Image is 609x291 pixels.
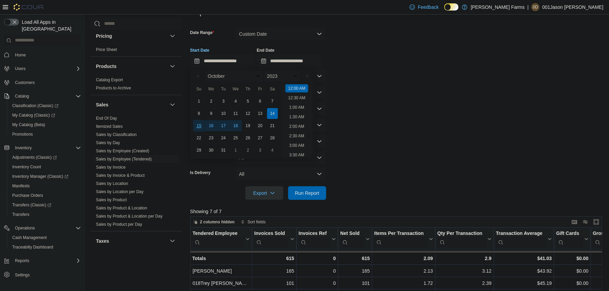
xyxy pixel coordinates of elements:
[10,121,48,129] a: My Catalog (Beta)
[194,145,204,156] div: day-29
[340,254,370,262] div: 615
[374,254,433,262] div: 2.09
[10,163,81,171] span: Inventory Count
[1,256,84,266] button: Reports
[10,191,46,200] a: Purchase Orders
[592,218,600,226] button: Enter fullscreen
[10,130,81,138] span: Promotions
[194,84,204,95] div: Su
[531,3,540,11] div: 001Jason Downing
[15,80,35,85] span: Customers
[542,3,604,11] p: 001Jason [PERSON_NAME]
[10,201,54,209] a: Transfers (Classic)
[218,84,229,95] div: Tu
[295,190,319,196] span: Run Report
[12,257,32,265] button: Reports
[12,193,43,198] span: Purchase Orders
[374,267,433,275] div: 2.13
[267,84,278,95] div: Sa
[267,73,278,79] span: 2023
[193,267,250,275] div: [PERSON_NAME]
[12,202,51,208] span: Transfers (Classic)
[317,73,322,79] button: Open list of options
[12,257,81,265] span: Reports
[96,33,112,39] h3: Pricing
[96,47,117,52] span: Price Sheet
[90,114,182,231] div: Sales
[96,124,123,129] span: Itemized Sales
[206,133,217,143] div: day-23
[444,3,459,11] input: Dark Mode
[168,101,177,109] button: Sales
[298,279,335,287] div: 0
[12,51,29,59] a: Home
[581,218,590,226] button: Display options
[96,86,131,90] a: Products to Archive
[1,223,84,233] button: Operations
[286,103,307,112] li: 1:00 AM
[10,234,81,242] span: Cash Management
[288,186,326,200] button: Run Report
[257,48,275,53] label: End Date
[205,71,263,82] div: Button. Open the month selector. October is currently selected.
[286,132,307,140] li: 2:30 AM
[7,101,84,110] a: Classification (Classic)
[96,78,123,82] a: Catalog Export
[255,108,266,119] div: day-13
[230,96,241,107] div: day-4
[96,156,152,162] span: Sales by Employee (Tendered)
[437,279,491,287] div: 2.39
[12,51,81,59] span: Home
[298,254,335,262] div: 0
[96,85,131,91] span: Products to Archive
[230,84,241,95] div: We
[96,181,128,186] span: Sales by Location
[96,238,109,244] h3: Taxes
[10,102,81,110] span: Classification (Classic)
[96,132,137,137] a: Sales by Classification
[96,165,126,170] span: Sales by Invoice
[15,272,30,278] span: Settings
[7,153,84,162] a: Adjustments (Classic)
[267,133,278,143] div: day-28
[1,143,84,153] button: Inventory
[267,145,278,156] div: day-4
[257,54,322,68] input: Press the down key to open a popover containing a calendar.
[12,144,81,152] span: Inventory
[192,254,250,262] div: Totals
[168,237,177,245] button: Taxes
[7,172,84,181] a: Inventory Manager (Classic)
[19,19,81,32] span: Load All Apps in [GEOGRAPHIC_DATA]
[15,145,32,151] span: Inventory
[317,122,322,128] button: Open list of options
[255,96,266,107] div: day-6
[248,219,266,225] span: Sort fields
[10,210,81,219] span: Transfers
[254,230,289,247] div: Invoices Sold
[235,167,326,181] button: All
[96,77,123,83] span: Catalog Export
[193,279,250,287] div: 018Trey [PERSON_NAME]
[96,173,145,178] span: Sales by Invoice & Product
[235,27,326,41] button: Custom Date
[528,3,529,11] p: |
[243,120,253,131] div: day-19
[7,242,84,252] button: Traceabilty Dashboard
[96,205,147,211] span: Sales by Product & Location
[12,92,32,100] button: Catalog
[496,230,546,247] div: Transaction Average
[10,191,81,200] span: Purchase Orders
[418,4,439,11] span: Feedback
[340,279,370,287] div: 101
[190,54,256,68] input: Press the down key to enter a popover containing a calendar. Press the escape key to close the po...
[12,155,57,160] span: Adjustments (Classic)
[317,90,322,95] button: Open list of options
[12,244,53,250] span: Traceabilty Dashboard
[556,267,589,275] div: $0.00
[10,111,81,119] span: My Catalog (Classic)
[340,267,370,275] div: 165
[298,230,330,247] div: Invoices Ref
[340,230,370,247] button: Net Sold
[194,96,204,107] div: day-1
